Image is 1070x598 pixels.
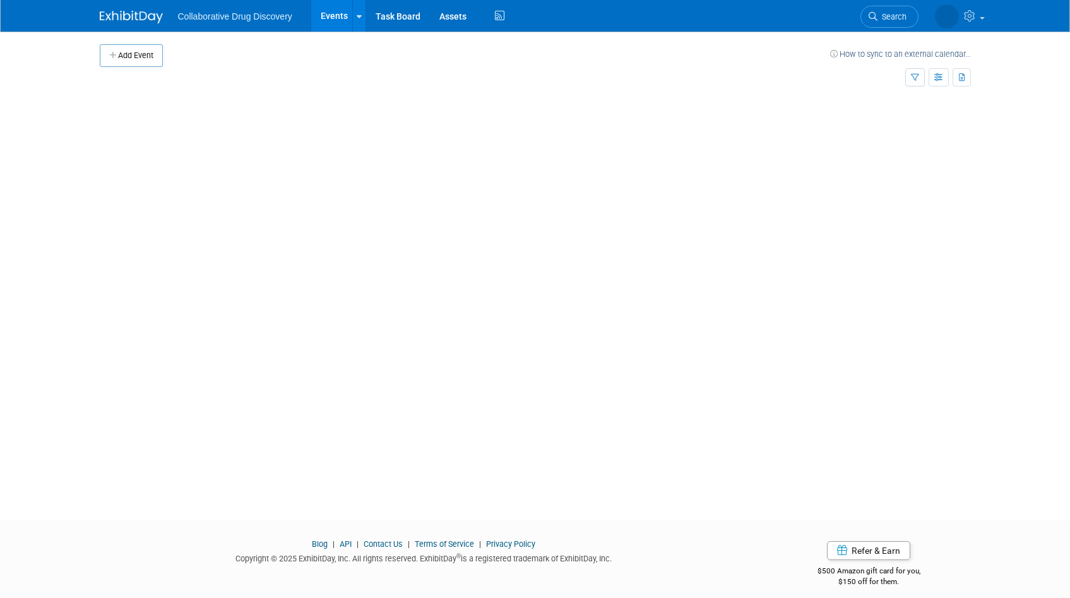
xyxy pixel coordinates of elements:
[100,44,163,67] button: Add Event
[860,6,918,28] a: Search
[415,539,474,549] a: Terms of Service
[330,539,338,549] span: |
[486,539,535,549] a: Privacy Policy
[767,577,971,587] div: $150 off for them.
[827,541,910,560] a: Refer & Earn
[877,12,907,21] span: Search
[340,539,352,549] a: API
[100,11,163,23] img: ExhibitDay
[830,49,971,59] a: How to sync to an external calendar...
[100,550,749,565] div: Copyright © 2025 ExhibitDay, Inc. All rights reserved. ExhibitDay is a registered trademark of Ex...
[364,539,403,549] a: Contact Us
[405,539,413,549] span: |
[178,11,292,21] span: Collaborative Drug Discovery
[456,553,461,559] sup: ®
[935,4,959,28] img: Janice Darlington
[476,539,484,549] span: |
[312,539,328,549] a: Blog
[767,558,971,587] div: $500 Amazon gift card for you,
[354,539,362,549] span: |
